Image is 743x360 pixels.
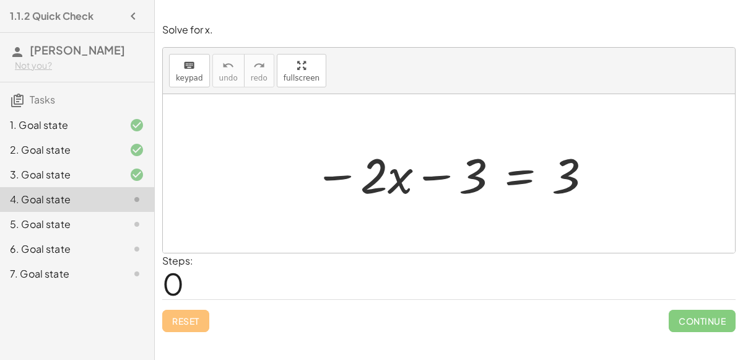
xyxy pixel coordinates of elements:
label: Steps: [162,254,193,267]
span: [PERSON_NAME] [30,43,125,57]
button: keyboardkeypad [169,54,210,87]
i: redo [253,58,265,73]
div: 1. Goal state [10,118,110,133]
h4: 1.1.2 Quick Check [10,9,93,24]
span: 0 [162,265,184,302]
span: undo [219,74,238,82]
p: Solve for x. [162,23,736,37]
span: redo [251,74,267,82]
i: Task finished and correct. [129,167,144,182]
i: Task not started. [129,217,144,232]
i: Task finished and correct. [129,143,144,157]
div: 5. Goal state [10,217,110,232]
span: keypad [176,74,203,82]
i: Task finished and correct. [129,118,144,133]
div: 7. Goal state [10,266,110,281]
i: keyboard [183,58,195,73]
div: 4. Goal state [10,192,110,207]
span: fullscreen [284,74,319,82]
i: Task not started. [129,266,144,281]
i: undo [222,58,234,73]
div: 2. Goal state [10,143,110,157]
div: Not you? [15,59,144,72]
i: Task not started. [129,242,144,257]
i: Task not started. [129,192,144,207]
span: Tasks [30,93,55,106]
div: 6. Goal state [10,242,110,257]
button: undoundo [212,54,245,87]
div: 3. Goal state [10,167,110,182]
button: fullscreen [277,54,326,87]
button: redoredo [244,54,274,87]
